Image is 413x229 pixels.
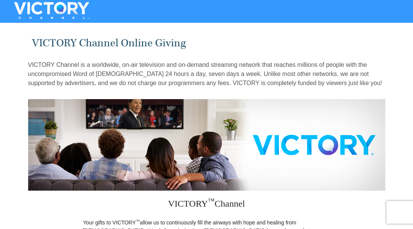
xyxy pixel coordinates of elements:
[83,191,330,219] h3: VICTORY Channel
[208,197,215,205] sup: ™
[136,219,140,223] sup: ™
[4,2,99,19] img: VICTORYTHON - VICTORY Channel
[32,37,381,49] h1: VICTORY Channel Online Giving
[28,60,385,88] p: VICTORY Channel is a worldwide, on-air television and on-demand streaming network that reaches mi...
